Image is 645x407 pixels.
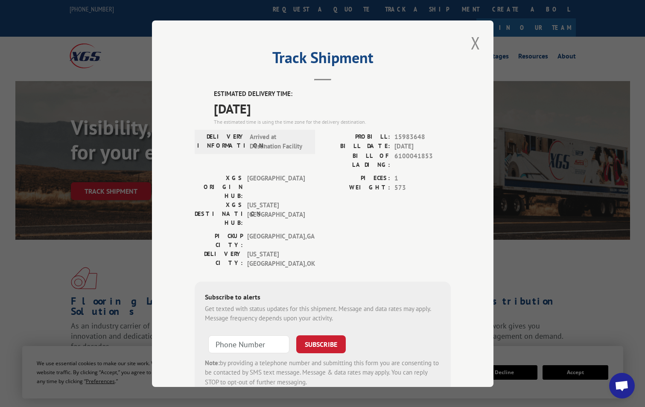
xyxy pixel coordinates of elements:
div: Get texted with status updates for this shipment. Message and data rates may apply. Message frequ... [205,304,441,323]
span: 1 [394,173,451,183]
label: XGS DESTINATION HUB: [195,200,243,227]
a: Open chat [609,373,635,398]
span: Arrived at Destination Facility [250,132,307,151]
label: PICKUP CITY: [195,231,243,249]
strong: Note: [205,358,220,366]
input: Phone Number [208,335,289,353]
label: DELIVERY CITY: [195,249,243,268]
span: [US_STATE][GEOGRAPHIC_DATA] , OK [247,249,305,268]
span: [US_STATE][GEOGRAPHIC_DATA] [247,200,305,227]
div: by providing a telephone number and submitting this form you are consenting to be contacted by SM... [205,358,441,387]
label: ESTIMATED DELIVERY TIME: [214,89,451,99]
button: SUBSCRIBE [296,335,346,353]
span: [DATE] [394,142,451,151]
span: 6100041853 [394,151,451,169]
label: DELIVERY INFORMATION: [197,132,245,151]
label: PIECES: [323,173,390,183]
span: [GEOGRAPHIC_DATA] [247,173,305,200]
div: The estimated time is using the time zone for the delivery destination. [214,118,451,125]
button: Close modal [468,31,483,55]
span: 15983648 [394,132,451,142]
div: Subscribe to alerts [205,291,441,304]
h2: Track Shipment [195,52,451,68]
label: PROBILL: [323,132,390,142]
span: [DATE] [214,99,451,118]
label: BILL DATE: [323,142,390,151]
label: WEIGHT: [323,183,390,193]
span: [GEOGRAPHIC_DATA] , GA [247,231,305,249]
label: XGS ORIGIN HUB: [195,173,243,200]
span: 573 [394,183,451,193]
label: BILL OF LADING: [323,151,390,169]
